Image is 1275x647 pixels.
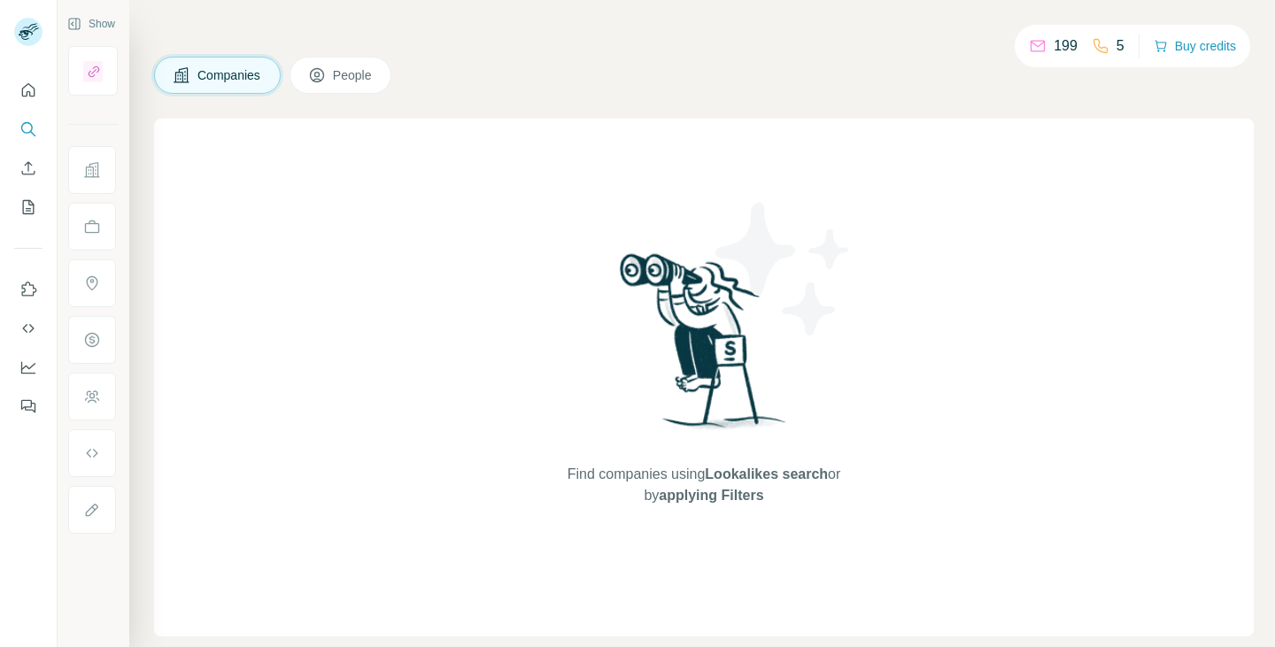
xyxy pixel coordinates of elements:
p: 5 [1117,35,1124,57]
img: Surfe Illustration - Stars [704,189,863,349]
button: Quick start [14,74,42,106]
button: Search [14,113,42,145]
button: Enrich CSV [14,152,42,184]
span: Find companies using or by [562,464,846,506]
span: Lookalikes search [705,466,828,481]
button: Dashboard [14,351,42,383]
span: applying Filters [659,488,763,503]
button: Buy credits [1154,34,1236,58]
button: Show [55,11,127,37]
p: 199 [1054,35,1078,57]
button: Feedback [14,390,42,422]
span: People [333,66,374,84]
span: Companies [197,66,262,84]
img: Surfe Illustration - Woman searching with binoculars [612,249,796,446]
h4: Search [154,21,1254,46]
button: Use Surfe on LinkedIn [14,273,42,305]
button: My lists [14,191,42,223]
button: Use Surfe API [14,312,42,344]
